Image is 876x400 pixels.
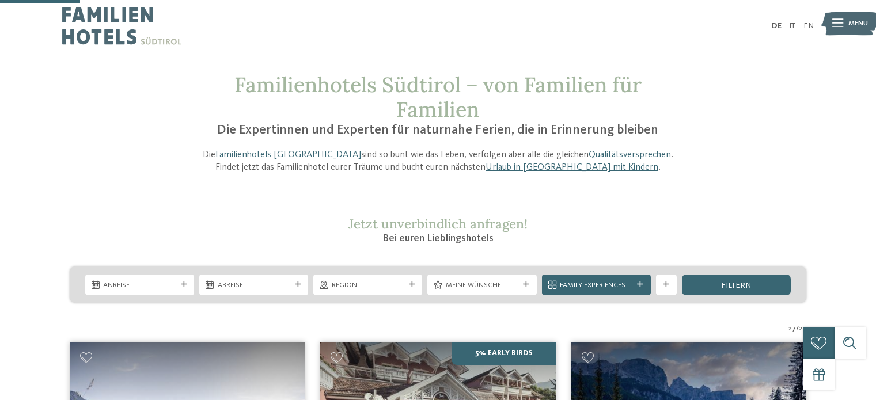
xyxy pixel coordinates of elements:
[848,18,868,29] span: Menü
[234,71,642,123] span: Familienhotels Südtirol – von Familien für Familien
[799,323,806,334] span: 27
[721,281,751,289] span: filtern
[772,22,782,30] a: DE
[446,280,518,291] span: Meine Wünsche
[218,280,290,291] span: Abreise
[486,163,658,172] a: Urlaub in [GEOGRAPHIC_DATA] mit Kindern
[560,280,632,291] span: Family Experiences
[215,150,361,159] a: Familienhotels [GEOGRAPHIC_DATA]
[332,280,404,291] span: Region
[217,124,658,136] span: Die Expertinnen und Experten für naturnahe Ferien, die in Erinnerung bleiben
[192,148,685,174] p: Die sind so bunt wie das Leben, verfolgen aber alle die gleichen . Findet jetzt das Familienhotel...
[796,323,799,334] span: /
[103,280,176,291] span: Anreise
[803,22,814,30] a: EN
[789,22,795,30] a: IT
[382,233,494,243] span: Bei euren Lieblingshotels
[788,323,796,334] span: 27
[589,150,671,159] a: Qualitätsversprechen
[348,215,528,232] span: Jetzt unverbindlich anfragen!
